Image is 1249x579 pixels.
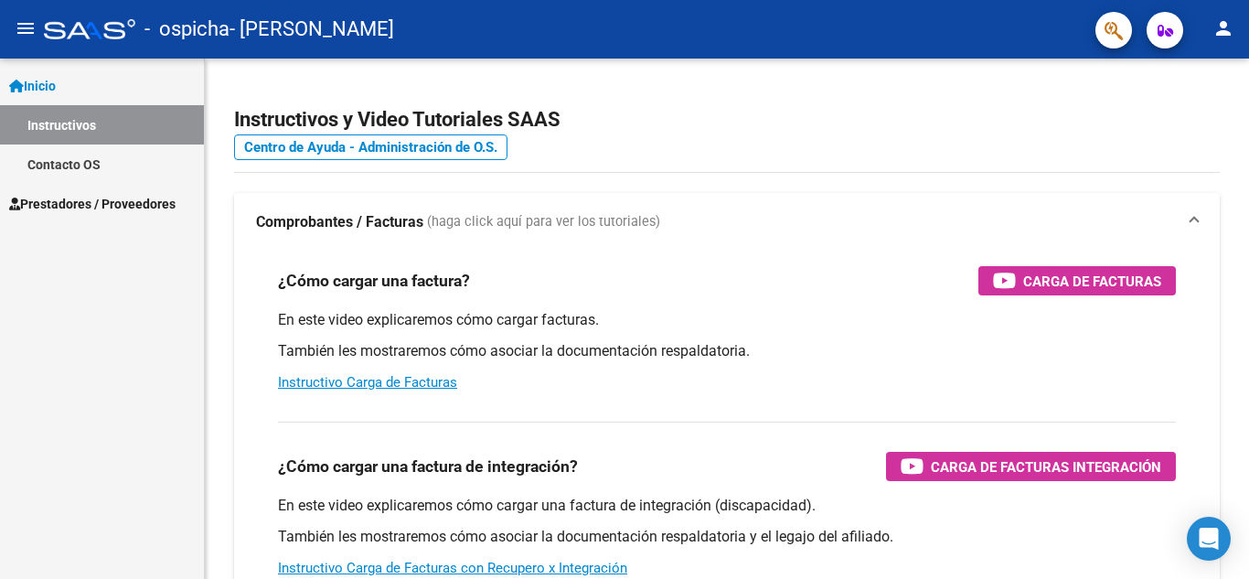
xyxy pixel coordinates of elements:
div: Open Intercom Messenger [1187,517,1231,561]
h3: ¿Cómo cargar una factura de integración? [278,454,578,479]
h3: ¿Cómo cargar una factura? [278,268,470,294]
a: Instructivo Carga de Facturas [278,374,457,391]
a: Centro de Ayuda - Administración de O.S. [234,134,507,160]
span: Inicio [9,76,56,96]
p: También les mostraremos cómo asociar la documentación respaldatoria. [278,341,1176,361]
mat-icon: menu [15,17,37,39]
strong: Comprobantes / Facturas [256,212,423,232]
a: Instructivo Carga de Facturas con Recupero x Integración [278,560,627,576]
button: Carga de Facturas Integración [886,452,1176,481]
p: En este video explicaremos cómo cargar una factura de integración (discapacidad). [278,496,1176,516]
p: En este video explicaremos cómo cargar facturas. [278,310,1176,330]
span: Prestadores / Proveedores [9,194,176,214]
button: Carga de Facturas [978,266,1176,295]
span: - ospicha [144,9,230,49]
p: También les mostraremos cómo asociar la documentación respaldatoria y el legajo del afiliado. [278,527,1176,547]
span: Carga de Facturas [1023,270,1161,293]
span: Carga de Facturas Integración [931,456,1161,478]
h2: Instructivos y Video Tutoriales SAAS [234,102,1220,137]
span: - [PERSON_NAME] [230,9,394,49]
mat-expansion-panel-header: Comprobantes / Facturas (haga click aquí para ver los tutoriales) [234,193,1220,252]
span: (haga click aquí para ver los tutoriales) [427,212,660,232]
mat-icon: person [1212,17,1234,39]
